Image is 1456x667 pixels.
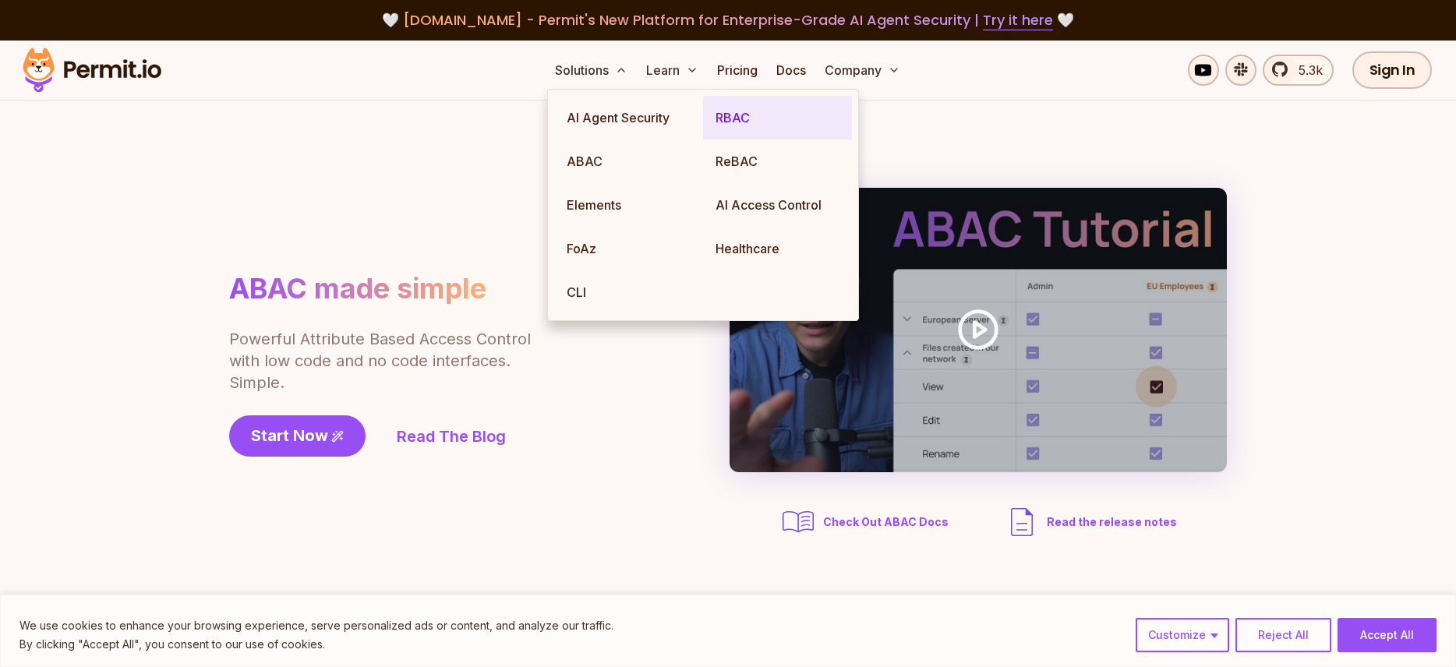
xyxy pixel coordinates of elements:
[703,183,852,227] a: AI Access Control
[779,503,817,541] img: abac docs
[1003,503,1177,541] a: Read the release notes
[554,96,703,139] a: AI Agent Security
[703,227,852,270] a: Healthcare
[983,10,1053,30] a: Try it here
[711,55,764,86] a: Pricing
[554,139,703,183] a: ABAC
[19,616,613,635] p: We use cookies to enhance your browsing experience, serve personalized ads or content, and analyz...
[37,9,1419,31] div: 🤍 🤍
[1289,61,1323,79] span: 5.3k
[229,328,533,393] p: Powerful Attribute Based Access Control with low code and no code interfaces. Simple.
[549,55,634,86] button: Solutions
[397,425,506,447] a: Read The Blog
[770,55,812,86] a: Docs
[229,415,366,457] a: Start Now
[554,270,703,314] a: CLI
[1003,503,1041,541] img: description
[403,10,1053,30] span: [DOMAIN_NAME] - Permit's New Platform for Enterprise-Grade AI Agent Security |
[1352,51,1433,89] a: Sign In
[818,55,906,86] button: Company
[779,503,953,541] a: Check Out ABAC Docs
[1263,55,1334,86] a: 5.3k
[1338,618,1437,652] button: Accept All
[1047,514,1177,530] span: Read the release notes
[554,227,703,270] a: FoAz
[703,139,852,183] a: ReBAC
[1136,618,1229,652] button: Customize
[823,514,949,530] span: Check Out ABAC Docs
[1235,618,1331,652] button: Reject All
[16,44,168,97] img: Permit logo
[554,183,703,227] a: Elements
[251,425,328,446] span: Start Now
[640,55,705,86] button: Learn
[19,635,613,654] p: By clicking "Accept All", you consent to our use of cookies.
[703,96,852,139] a: RBAC
[229,271,486,306] h1: ABAC made simple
